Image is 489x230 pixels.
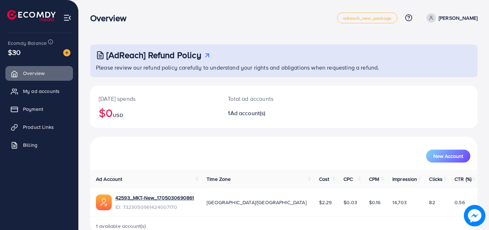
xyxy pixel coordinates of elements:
span: $0.03 [343,199,357,206]
img: ic-ads-acc.e4c84228.svg [96,194,112,210]
span: Ad Account [96,175,123,183]
span: My ad accounts [23,88,60,95]
span: Billing [23,141,37,149]
a: 42593_MKT-New_1705030690861 [115,194,194,201]
h2: $0 [99,106,211,119]
a: My ad accounts [5,84,73,98]
span: CTR (%) [455,175,471,183]
a: [PERSON_NAME] [424,13,478,23]
span: $2.29 [319,199,332,206]
span: adreach_new_package [343,16,391,20]
span: Cost [319,175,329,183]
span: [GEOGRAPHIC_DATA]/[GEOGRAPHIC_DATA] [207,199,306,206]
a: Billing [5,138,73,152]
span: Ad account(s) [230,109,266,117]
span: 0.56 [455,199,465,206]
span: Overview [23,70,45,77]
a: Overview [5,66,73,80]
span: 1 available account(s) [96,222,146,230]
p: [DATE] spends [99,94,211,103]
p: Please review our refund policy carefully to understand your rights and obligations when requesti... [96,63,473,72]
p: [PERSON_NAME] [439,14,478,22]
span: CPC [343,175,353,183]
h3: [AdReach] Refund Policy [106,50,201,60]
span: USD [113,112,123,119]
h2: 1 [228,110,308,117]
span: New Account [433,154,463,159]
a: Product Links [5,120,73,134]
img: image [63,49,70,56]
span: CPM [369,175,379,183]
h3: Overview [90,13,132,23]
span: Time Zone [207,175,231,183]
span: $30 [8,47,20,57]
span: $0.16 [369,199,381,206]
span: Payment [23,105,43,113]
span: Impression [392,175,418,183]
span: ID: 7323050961424007170 [115,203,194,211]
img: menu [63,14,71,22]
span: 82 [429,199,435,206]
span: 14,703 [392,199,407,206]
p: Total ad accounts [228,94,308,103]
a: adreach_new_package [337,13,397,23]
a: Payment [5,102,73,116]
span: Clicks [429,175,443,183]
span: Ecomdy Balance [8,39,47,47]
span: Product Links [23,123,54,131]
img: image [464,205,485,226]
img: logo [7,10,56,21]
button: New Account [426,150,470,163]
